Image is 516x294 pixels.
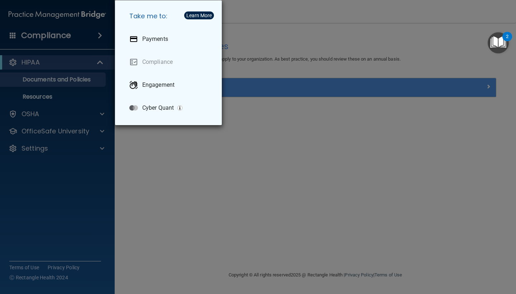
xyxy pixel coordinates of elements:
h5: Take me to: [124,6,216,26]
a: Engagement [124,75,216,95]
button: Learn More [184,11,214,19]
button: Open Resource Center, 2 new notifications [488,32,509,53]
iframe: Drift Widget Chat Controller [392,243,507,272]
a: Payments [124,29,216,49]
p: Cyber Quant [142,104,174,112]
a: Cyber Quant [124,98,216,118]
p: Engagement [142,81,175,89]
div: 2 [506,37,508,46]
div: Learn More [186,13,212,18]
a: Compliance [124,52,216,72]
p: Payments [142,35,168,43]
